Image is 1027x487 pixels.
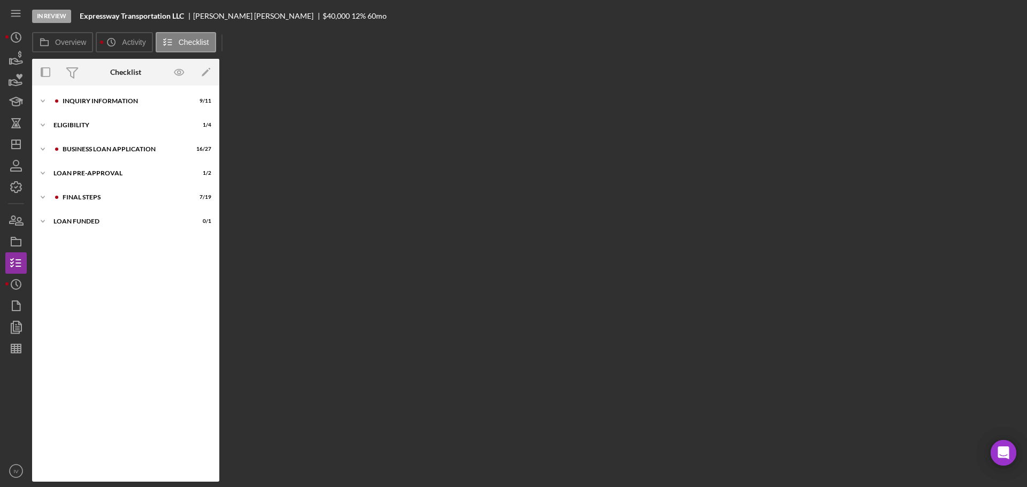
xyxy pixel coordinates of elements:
label: Overview [55,38,86,47]
div: ELIGIBILITY [53,122,185,128]
div: BUSINESS LOAN APPLICATION [63,146,185,152]
div: 16 / 27 [192,146,211,152]
button: Checklist [156,32,216,52]
div: 60 mo [367,12,387,20]
div: 9 / 11 [192,98,211,104]
div: In Review [32,10,71,23]
button: IV [5,460,27,482]
div: 0 / 1 [192,218,211,225]
text: IV [13,468,19,474]
div: Open Intercom Messenger [991,440,1016,466]
span: $40,000 [323,11,350,20]
div: INQUIRY INFORMATION [63,98,185,104]
label: Activity [122,38,145,47]
div: LOAN PRE-APPROVAL [53,170,185,176]
label: Checklist [179,38,209,47]
div: 7 / 19 [192,194,211,200]
div: FINAL STEPS [63,194,185,200]
div: LOAN FUNDED [53,218,185,225]
button: Overview [32,32,93,52]
div: [PERSON_NAME] [PERSON_NAME] [193,12,323,20]
div: Checklist [110,68,141,76]
div: 12 % [351,12,366,20]
b: Expressway Transportation LLC [80,12,184,20]
button: Activity [96,32,152,52]
div: 1 / 4 [192,122,211,128]
div: 1 / 2 [192,170,211,176]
